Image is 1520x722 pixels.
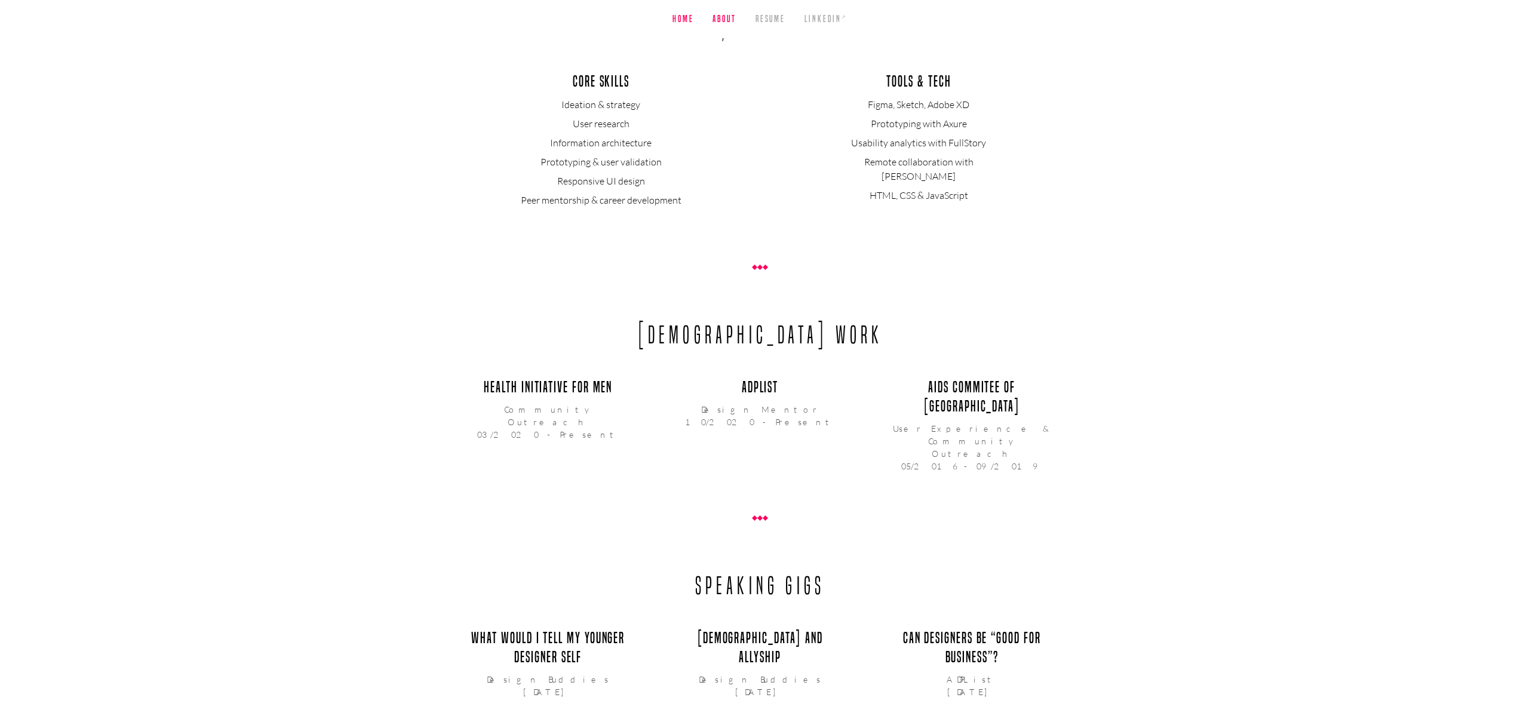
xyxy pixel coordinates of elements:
h3: Health Initiative for Men [465,378,632,397]
h2: [DEMOGRAPHIC_DATA] Work [455,265,1066,349]
li: Prototyping with Axure [836,116,1003,131]
li: Information architecture [518,136,685,150]
h3: Can designers be “good for business”? [888,629,1055,667]
li: Peer mentorship & career development [518,193,685,207]
h3: Tools & Tech [836,72,1003,91]
h3: What Would I Tell My Younger Designer Self [465,629,632,667]
li: User research [518,116,685,131]
li: Figma, Sketch, Adobe XD [836,97,1003,112]
li: Prototyping & user validation [518,155,685,169]
li: Usability analytics with FullStory [836,136,1003,150]
h3: [DEMOGRAPHIC_DATA] and allyship [677,629,844,667]
h3: ADPList [677,378,844,397]
h2: Speaking Gigs [455,515,1066,600]
p: ADPList [DATE] [888,673,1055,698]
p: Design Buddies [DATE] [465,673,632,698]
span: User Experience & Community Outreach 05/2016 - 09/2019 [888,422,1055,472]
span: Community Outreach 03/2020 - Present [465,403,632,441]
li: Responsive UI design [518,174,685,188]
h3: AIDS Commitee of [GEOGRAPHIC_DATA] [888,378,1055,416]
li: HTML, CSS & JavaScript [836,188,1003,202]
sup: ↗ [842,14,847,20]
h3: Core Skills [518,72,685,91]
span: Design Mentor 10/2020 - Present [677,403,844,428]
li: Remote collaboration with [PERSON_NAME] [836,155,1003,183]
li: Ideation & strategy [518,97,685,112]
p: Design Buddies [DATE] [677,673,844,698]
